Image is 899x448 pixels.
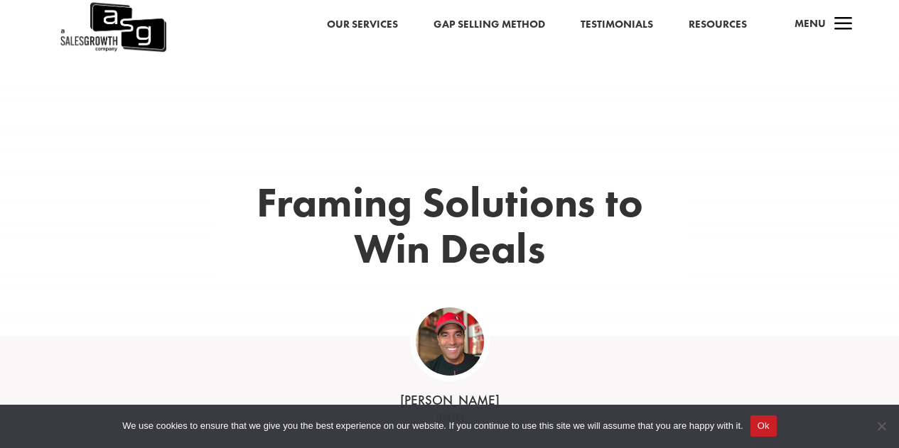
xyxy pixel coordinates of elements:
[122,419,743,433] span: We use cookies to ensure that we give you the best experience on our website. If you continue to ...
[874,419,888,433] span: No
[416,307,484,376] img: ASG Co_alternate lockup (1)
[215,180,684,278] h1: Framing Solutions to Win Deals
[230,391,670,410] div: [PERSON_NAME]
[750,415,777,437] button: Ok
